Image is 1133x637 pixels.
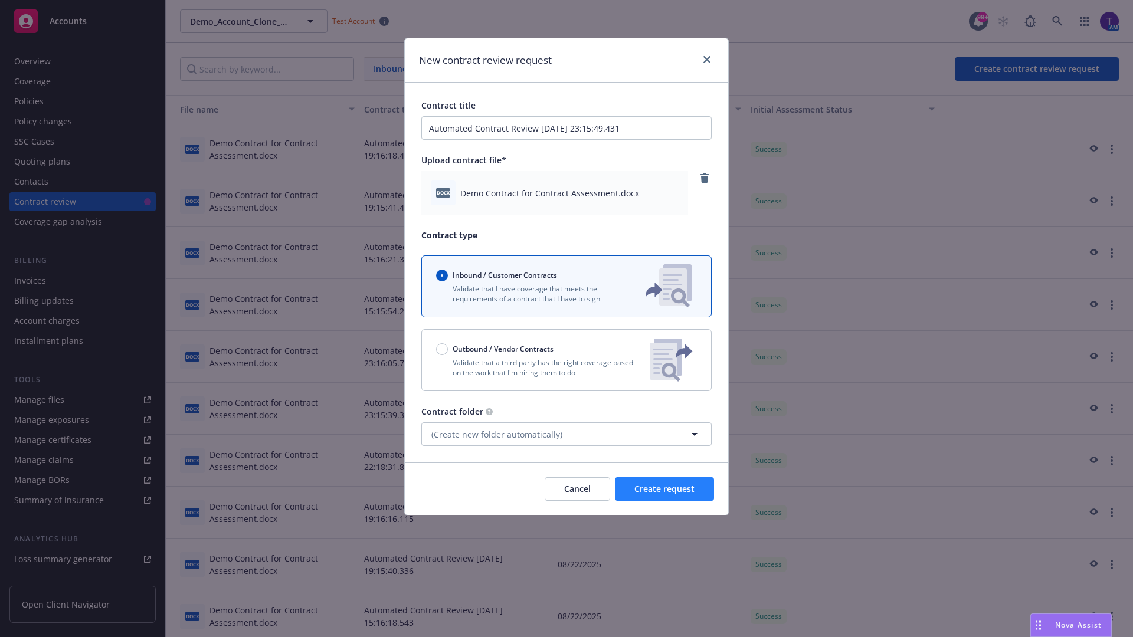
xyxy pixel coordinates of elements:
[431,428,562,441] span: (Create new folder automatically)
[698,171,712,185] a: remove
[545,477,610,501] button: Cancel
[436,343,448,355] input: Outbound / Vendor Contracts
[421,100,476,111] span: Contract title
[460,187,639,199] span: Demo Contract for Contract Assessment.docx
[634,483,695,494] span: Create request
[436,188,450,197] span: docx
[453,344,554,354] span: Outbound / Vendor Contracts
[421,406,483,417] span: Contract folder
[436,284,626,304] p: Validate that I have coverage that meets the requirements of a contract that I have to sign
[421,422,712,446] button: (Create new folder automatically)
[564,483,591,494] span: Cancel
[453,270,557,280] span: Inbound / Customer Contracts
[615,477,714,501] button: Create request
[419,52,552,68] h1: New contract review request
[1030,613,1112,637] button: Nova Assist
[700,52,714,67] a: close
[421,155,506,166] span: Upload contract file*
[1031,614,1046,636] div: Drag to move
[1055,620,1102,630] span: Nova Assist
[421,116,712,140] input: Enter a title for this contract
[421,329,712,391] button: Outbound / Vendor ContractsValidate that a third party has the right coverage based on the work t...
[421,255,712,317] button: Inbound / Customer ContractsValidate that I have coverage that meets the requirements of a contra...
[421,229,712,241] p: Contract type
[436,357,640,377] p: Validate that a third party has the right coverage based on the work that I'm hiring them to do
[436,270,448,281] input: Inbound / Customer Contracts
